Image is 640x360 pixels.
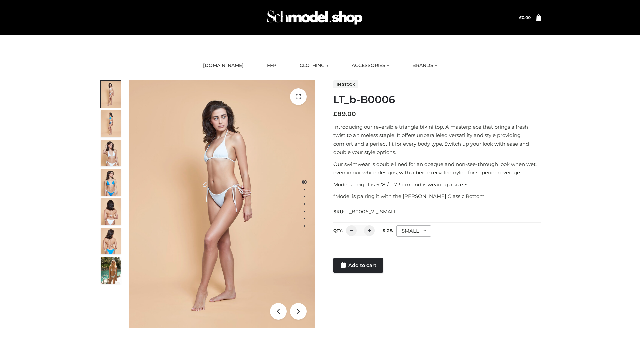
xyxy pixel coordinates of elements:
[396,225,431,237] div: SMALL
[333,123,541,157] p: Introducing our reversible triangle bikini top. A masterpiece that brings a fresh twist to a time...
[347,58,394,73] a: ACCESSORIES
[262,58,281,73] a: FFP
[519,15,522,20] span: £
[383,228,393,233] label: Size:
[333,160,541,177] p: Our swimwear is double lined for an opaque and non-see-through look when wet, even in our white d...
[198,58,249,73] a: [DOMAIN_NAME]
[265,4,365,31] img: Schmodel Admin 964
[295,58,333,73] a: CLOTHING
[519,15,531,20] bdi: 0.00
[333,94,541,106] h1: LT_b-B0006
[129,80,315,328] img: ArielClassicBikiniTop_CloudNine_AzureSky_OW114ECO_1
[333,208,397,216] span: SKU:
[333,228,343,233] label: QTY:
[333,180,541,189] p: Model’s height is 5 ‘8 / 173 cm and is wearing a size S.
[333,80,358,88] span: In stock
[101,257,121,284] img: Arieltop_CloudNine_AzureSky2.jpg
[333,192,541,201] p: *Model is pairing it with the [PERSON_NAME] Classic Bottom
[407,58,442,73] a: BRANDS
[333,258,383,273] a: Add to cart
[101,169,121,196] img: ArielClassicBikiniTop_CloudNine_AzureSky_OW114ECO_4-scaled.jpg
[519,15,531,20] a: £0.00
[333,110,356,118] bdi: 89.00
[101,228,121,254] img: ArielClassicBikiniTop_CloudNine_AzureSky_OW114ECO_8-scaled.jpg
[101,110,121,137] img: ArielClassicBikiniTop_CloudNine_AzureSky_OW114ECO_2-scaled.jpg
[101,140,121,166] img: ArielClassicBikiniTop_CloudNine_AzureSky_OW114ECO_3-scaled.jpg
[101,81,121,108] img: ArielClassicBikiniTop_CloudNine_AzureSky_OW114ECO_1-scaled.jpg
[333,110,337,118] span: £
[101,198,121,225] img: ArielClassicBikiniTop_CloudNine_AzureSky_OW114ECO_7-scaled.jpg
[344,209,396,215] span: LT_B0006_2-_-SMALL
